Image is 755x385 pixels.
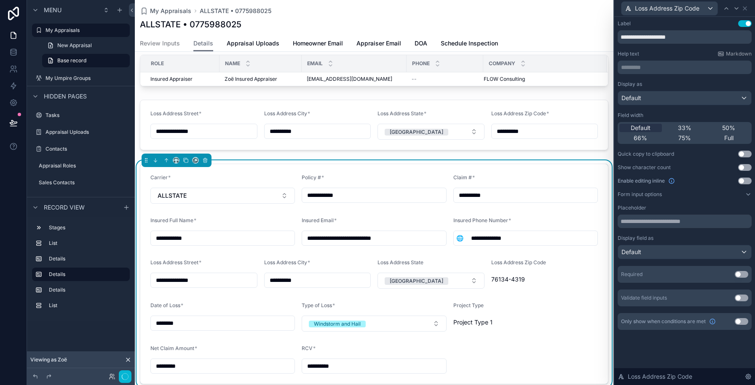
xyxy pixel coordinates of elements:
[46,112,128,119] label: Tasks
[150,7,191,15] span: My Appraisals
[621,248,641,256] span: Default
[453,302,484,308] span: Project Type
[456,234,463,242] span: 🌐
[618,61,752,74] div: scrollable content
[621,94,641,102] span: Default
[302,174,321,181] span: Policy #
[489,60,515,67] span: Company
[302,217,334,223] span: Insured Email
[150,188,295,204] button: Select Button
[621,295,667,301] div: Validate field inputs
[57,42,92,49] span: New Appraisal
[227,36,279,53] a: Appraisal Uploads
[678,124,691,132] span: 33%
[32,176,130,189] a: Sales Contacts
[193,39,213,48] span: Details
[415,36,427,53] a: DOA
[49,224,126,231] label: Stages
[390,277,443,285] div: [GEOGRAPHIC_DATA]
[27,217,135,321] div: scrollable content
[618,164,671,171] div: Show character count
[618,191,752,198] button: Form input options
[621,318,706,325] span: Only show when conditions are met
[441,36,498,53] a: Schedule Inspection
[293,39,343,48] span: Homeowner Email
[32,125,130,139] a: Appraisal Uploads
[618,235,653,242] label: Display field as
[39,162,128,169] label: Appraisal Roles
[621,271,643,278] div: Required
[441,39,498,48] span: Schedule Inspection
[724,134,734,142] span: Full
[150,345,194,351] span: Net Claim Amount
[618,245,752,259] button: Default
[618,20,631,27] div: Label
[302,302,332,308] span: Type of Loss
[631,124,651,132] span: Default
[618,178,665,184] span: Enable editing inline
[32,109,130,122] a: Tasks
[302,316,446,332] button: Select Button
[453,174,472,181] span: Claim #
[200,7,271,15] a: ALLSTATE • 0775988025
[46,75,128,82] label: My Umpire Groups
[356,39,401,48] span: Appraiser Email
[150,217,193,223] span: Insured Full Name
[30,356,67,363] span: Viewing as Zoë
[150,259,198,266] span: Loss Address Street
[453,217,508,223] span: Insured Phone Number
[140,36,180,53] a: Review Inputs
[314,321,361,327] div: Windstorm and Hail
[678,134,691,142] span: 75%
[618,151,674,157] div: Quick copy to clipboard
[618,91,752,105] button: Default
[49,240,126,247] label: List
[150,174,168,181] span: Carrier
[618,112,643,119] label: Field width
[635,4,699,13] span: Loss Address Zip Code
[618,81,642,88] label: Display as
[193,36,213,52] a: Details
[158,191,187,200] span: ALLSTATE
[618,191,662,198] label: Form input options
[32,72,130,85] a: My Umpire Groups
[44,203,85,212] span: Record view
[32,142,130,156] a: Contacts
[44,6,62,14] span: Menu
[415,39,427,48] span: DOA
[49,287,126,293] label: Details
[412,60,430,67] span: Phone
[39,179,128,186] label: Sales Contacts
[42,54,130,67] a: Base record
[140,19,241,30] h1: ALLSTATE • 0775988025
[307,60,323,67] span: Email
[621,1,718,16] button: Loss Address Zip Code
[227,39,279,48] span: Appraisal Uploads
[618,50,639,57] label: Help text
[151,60,164,67] span: Role
[293,36,343,53] a: Homeowner Email
[49,302,126,309] label: List
[718,50,752,57] a: Markdown
[140,7,191,15] a: My Appraisals
[377,259,423,266] span: Loss Address State
[726,50,752,57] span: Markdown
[454,231,466,246] button: Select Button
[225,60,240,67] span: Name
[302,345,313,351] span: RCV
[722,124,735,132] span: 50%
[57,57,86,64] span: Base record
[150,302,180,308] span: Date of Loss
[628,372,692,381] span: Loss Address Zip Code
[46,27,125,34] label: My Appraisals
[634,134,647,142] span: 66%
[491,275,598,284] span: 76134-4319
[44,92,87,101] span: Hidden pages
[46,146,128,152] label: Contacts
[32,24,130,37] a: My Appraisals
[377,273,485,289] button: Select Button
[49,271,123,278] label: Details
[618,204,646,211] label: Placeholder
[32,159,130,173] a: Appraisal Roles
